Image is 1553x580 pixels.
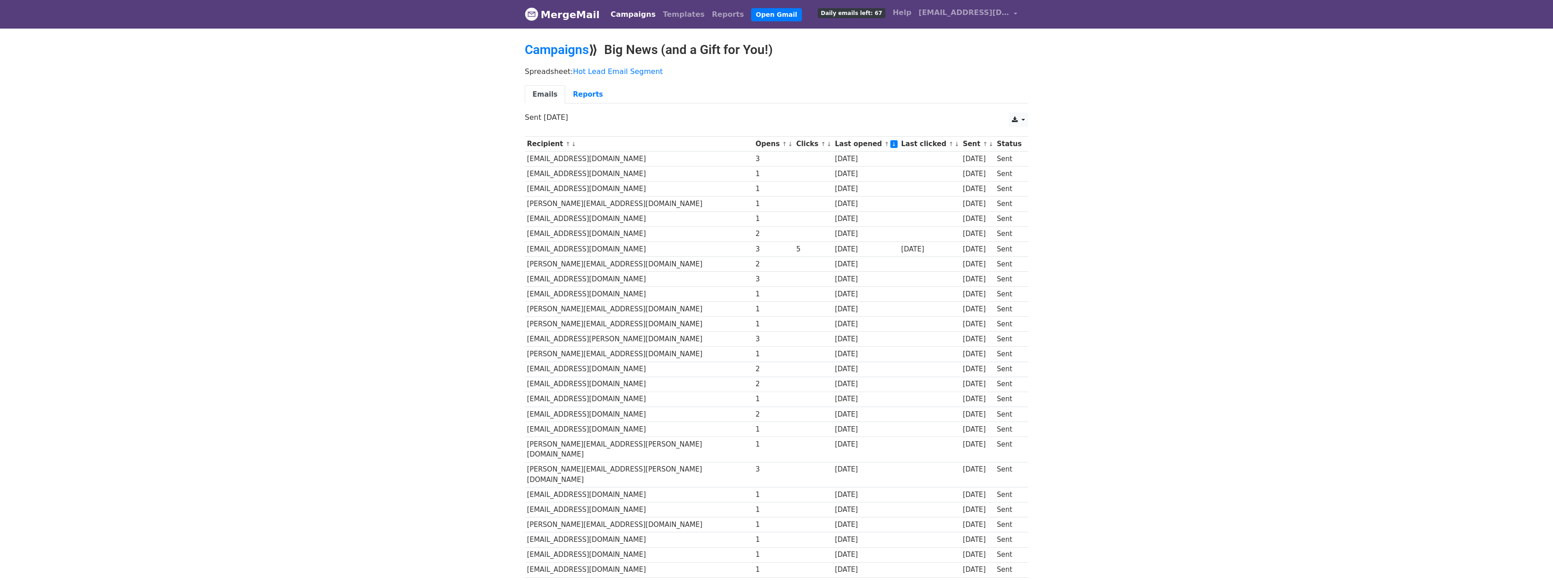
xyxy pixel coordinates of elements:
[525,152,753,167] td: [EMAIL_ADDRESS][DOMAIN_NAME]
[525,487,753,502] td: [EMAIL_ADDRESS][DOMAIN_NAME]
[963,464,993,475] div: [DATE]
[835,550,897,560] div: [DATE]
[835,199,897,209] div: [DATE]
[995,532,1024,547] td: Sent
[525,167,753,182] td: [EMAIL_ADDRESS][DOMAIN_NAME]
[782,141,787,147] a: ↑
[889,4,915,22] a: Help
[756,154,792,164] div: 3
[756,274,792,285] div: 3
[949,141,954,147] a: ↑
[814,4,889,22] a: Daily emails left: 67
[963,409,993,420] div: [DATE]
[756,214,792,224] div: 1
[995,362,1024,377] td: Sent
[833,137,899,152] th: Last opened
[995,517,1024,532] td: Sent
[835,334,897,344] div: [DATE]
[756,464,792,475] div: 3
[835,184,897,194] div: [DATE]
[525,42,1028,58] h2: ⟫ Big News (and a Gift for You!)
[995,152,1024,167] td: Sent
[525,437,753,462] td: [PERSON_NAME][EMAIL_ADDRESS][PERSON_NAME][DOMAIN_NAME]
[525,42,589,57] a: Campaigns
[525,241,753,256] td: [EMAIL_ADDRESS][DOMAIN_NAME]
[963,319,993,329] div: [DATE]
[756,169,792,179] div: 1
[988,141,993,147] a: ↓
[995,182,1024,197] td: Sent
[835,304,897,315] div: [DATE]
[756,289,792,300] div: 1
[835,259,897,270] div: [DATE]
[756,409,792,420] div: 2
[963,259,993,270] div: [DATE]
[756,304,792,315] div: 1
[995,211,1024,226] td: Sent
[525,407,753,422] td: [EMAIL_ADDRESS][DOMAIN_NAME]
[525,113,1028,122] p: Sent [DATE]
[756,259,792,270] div: 2
[963,334,993,344] div: [DATE]
[995,392,1024,407] td: Sent
[525,392,753,407] td: [EMAIL_ADDRESS][DOMAIN_NAME]
[835,229,897,239] div: [DATE]
[525,317,753,332] td: [PERSON_NAME][EMAIL_ADDRESS][DOMAIN_NAME]
[788,141,793,147] a: ↓
[525,67,1028,76] p: Spreadsheet:
[794,137,833,152] th: Clicks
[835,364,897,374] div: [DATE]
[963,274,993,285] div: [DATE]
[963,199,993,209] div: [DATE]
[835,349,897,359] div: [DATE]
[796,244,830,255] div: 5
[756,550,792,560] div: 1
[525,362,753,377] td: [EMAIL_ADDRESS][DOMAIN_NAME]
[995,197,1024,211] td: Sent
[756,349,792,359] div: 1
[525,211,753,226] td: [EMAIL_ADDRESS][DOMAIN_NAME]
[963,214,993,224] div: [DATE]
[525,137,753,152] th: Recipient
[756,319,792,329] div: 1
[818,8,885,18] span: Daily emails left: 67
[835,394,897,404] div: [DATE]
[525,226,753,241] td: [EMAIL_ADDRESS][DOMAIN_NAME]
[756,229,792,239] div: 2
[756,184,792,194] div: 1
[525,462,753,487] td: [PERSON_NAME][EMAIL_ADDRESS][PERSON_NAME][DOMAIN_NAME]
[525,7,538,21] img: MergeMail logo
[525,271,753,286] td: [EMAIL_ADDRESS][DOMAIN_NAME]
[963,154,993,164] div: [DATE]
[963,289,993,300] div: [DATE]
[995,241,1024,256] td: Sent
[571,141,576,147] a: ↓
[995,437,1024,462] td: Sent
[835,439,897,450] div: [DATE]
[995,317,1024,332] td: Sent
[835,409,897,420] div: [DATE]
[995,547,1024,562] td: Sent
[963,364,993,374] div: [DATE]
[995,226,1024,241] td: Sent
[835,535,897,545] div: [DATE]
[995,167,1024,182] td: Sent
[835,490,897,500] div: [DATE]
[995,137,1024,152] th: Status
[525,532,753,547] td: [EMAIL_ADDRESS][DOMAIN_NAME]
[995,302,1024,317] td: Sent
[963,229,993,239] div: [DATE]
[525,256,753,271] td: [PERSON_NAME][EMAIL_ADDRESS][DOMAIN_NAME]
[835,464,897,475] div: [DATE]
[835,244,897,255] div: [DATE]
[607,5,659,24] a: Campaigns
[756,394,792,404] div: 1
[954,141,959,147] a: ↓
[963,394,993,404] div: [DATE]
[963,424,993,435] div: [DATE]
[525,502,753,517] td: [EMAIL_ADDRESS][DOMAIN_NAME]
[525,197,753,211] td: [PERSON_NAME][EMAIL_ADDRESS][DOMAIN_NAME]
[525,85,565,104] a: Emails
[983,141,988,147] a: ↑
[963,535,993,545] div: [DATE]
